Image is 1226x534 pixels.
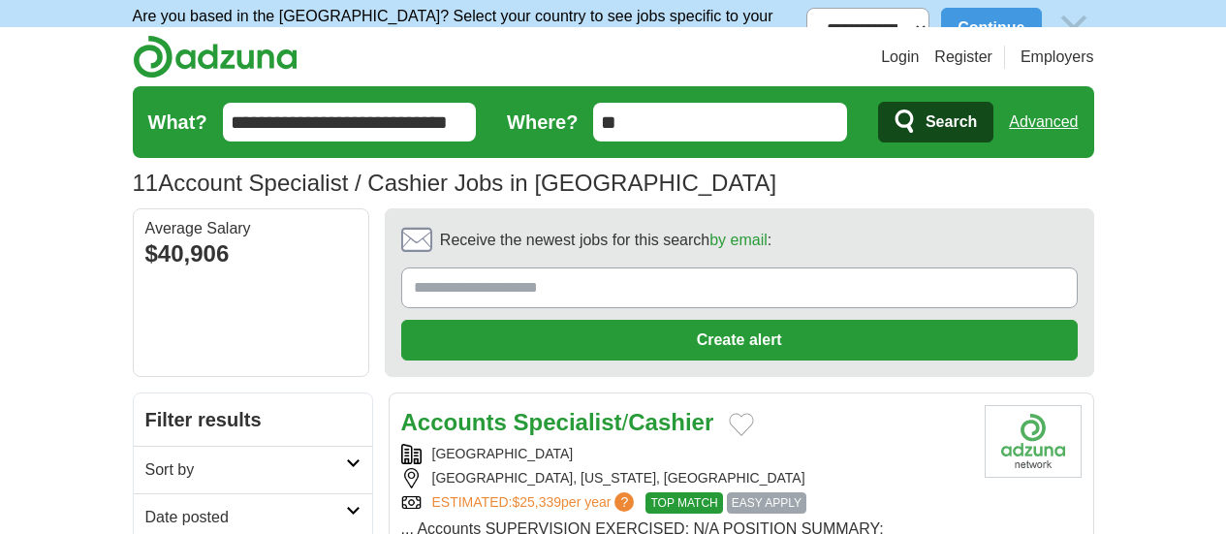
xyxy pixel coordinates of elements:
button: Continue [941,8,1041,48]
span: Receive the newest jobs for this search : [440,229,771,252]
p: Are you based in the [GEOGRAPHIC_DATA]? Select your country to see jobs specific to your location. [133,5,806,51]
a: by email [709,232,768,248]
span: 11 [133,166,159,201]
h2: Sort by [145,458,346,482]
h1: Account Specialist / Cashier Jobs in [GEOGRAPHIC_DATA] [133,170,777,196]
a: Login [881,46,919,69]
span: $25,339 [512,494,561,510]
a: Register [934,46,992,69]
span: Search [926,103,977,141]
button: Add to favorite jobs [729,413,754,436]
span: TOP MATCH [645,492,722,514]
img: icon_close_no_bg.svg [1053,8,1094,48]
span: EASY APPLY [727,492,806,514]
h2: Filter results [134,393,372,446]
a: Advanced [1009,103,1078,141]
h2: Date posted [145,506,346,529]
a: Accounts Specialist/Cashier [401,409,714,435]
div: Average Salary [145,221,357,236]
a: Employers [1021,46,1094,69]
strong: Specialist [514,409,622,435]
a: Sort by [134,446,372,493]
label: What? [148,108,207,137]
a: ESTIMATED:$25,339per year? [432,492,639,514]
div: $40,906 [145,236,357,271]
div: [GEOGRAPHIC_DATA] [401,444,969,464]
strong: Accounts [401,409,507,435]
img: Company logo [985,405,1082,478]
strong: Cashier [628,409,713,435]
button: Create alert [401,320,1078,361]
span: ? [614,492,634,512]
button: Search [878,102,993,142]
label: Where? [507,108,578,137]
div: [GEOGRAPHIC_DATA], [US_STATE], [GEOGRAPHIC_DATA] [401,468,969,488]
img: Adzuna logo [133,35,298,79]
